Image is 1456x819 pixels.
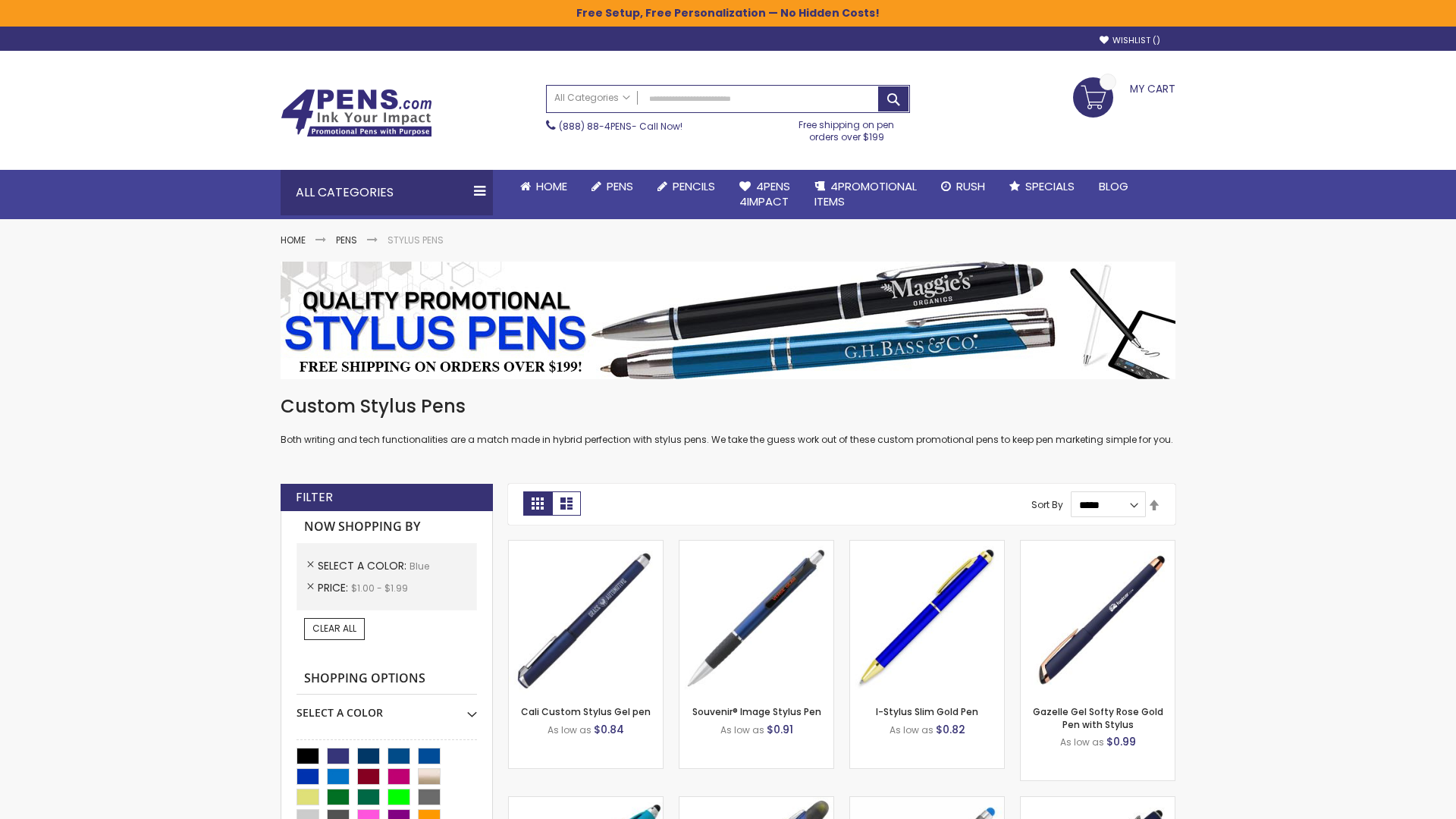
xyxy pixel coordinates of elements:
[876,705,978,718] a: I-Stylus Slim Gold Pen
[679,541,833,695] img: Souvenir® Image Stylus Pen-Blue
[281,170,493,215] div: All Categories
[607,178,633,194] span: Pens
[559,120,682,133] span: - Call Now!
[850,541,1004,695] img: I-Stylus Slim Gold-Blue
[1100,35,1160,46] a: Wishlist
[548,723,591,736] span: As low as
[536,178,567,194] span: Home
[554,92,630,104] span: All Categories
[679,796,833,809] a: Souvenir® Jalan Highlighter Stylus Pen Combo-Blue
[281,394,1175,447] div: Both writing and tech functionalities are a match made in hybrid perfection with stylus pens. We ...
[929,170,997,203] a: Rush
[890,723,934,736] span: As low as
[579,170,645,203] a: Pens
[850,540,1004,553] a: I-Stylus Slim Gold-Blue
[1025,178,1075,194] span: Specials
[692,705,821,718] a: Souvenir® Image Stylus Pen
[318,580,351,595] span: Price
[304,618,365,639] a: Clear All
[523,491,552,516] strong: Grid
[673,178,715,194] span: Pencils
[297,663,477,695] strong: Shopping Options
[409,560,429,573] span: Blue
[509,540,663,553] a: Cali Custom Stylus Gel pen-Blue
[508,170,579,203] a: Home
[727,170,802,219] a: 4Pens4impact
[351,582,408,595] span: $1.00 - $1.99
[509,796,663,809] a: Neon Stylus Highlighter-Pen Combo-Blue
[1021,540,1175,553] a: Gazelle Gel Softy Rose Gold Pen with Stylus-Blue
[767,722,793,737] span: $0.91
[739,178,790,209] span: 4Pens 4impact
[559,120,632,133] a: (888) 88-4PENS
[1106,734,1136,749] span: $0.99
[281,234,306,246] a: Home
[645,170,727,203] a: Pencils
[281,262,1175,379] img: Stylus Pens
[297,511,477,543] strong: Now Shopping by
[814,178,917,209] span: 4PROMOTIONAL ITEMS
[850,796,1004,809] a: Islander Softy Gel with Stylus - ColorJet Imprint-Blue
[297,695,477,720] div: Select A Color
[1060,736,1104,748] span: As low as
[1021,796,1175,809] a: Custom Soft Touch® Metal Pens with Stylus-Blue
[720,723,764,736] span: As low as
[296,489,333,506] strong: Filter
[312,622,356,635] span: Clear All
[936,722,965,737] span: $0.82
[388,234,444,246] strong: Stylus Pens
[802,170,929,219] a: 4PROMOTIONALITEMS
[509,541,663,695] img: Cali Custom Stylus Gel pen-Blue
[318,558,409,573] span: Select A Color
[679,540,833,553] a: Souvenir® Image Stylus Pen-Blue
[521,705,651,718] a: Cali Custom Stylus Gel pen
[594,722,624,737] span: $0.84
[281,89,432,137] img: 4Pens Custom Pens and Promotional Products
[336,234,357,246] a: Pens
[1099,178,1128,194] span: Blog
[547,86,638,111] a: All Categories
[1031,498,1063,511] label: Sort By
[1021,541,1175,695] img: Gazelle Gel Softy Rose Gold Pen with Stylus-Blue
[956,178,985,194] span: Rush
[281,394,1175,419] h1: Custom Stylus Pens
[783,113,911,143] div: Free shipping on pen orders over $199
[1087,170,1141,203] a: Blog
[997,170,1087,203] a: Specials
[1033,705,1163,730] a: Gazelle Gel Softy Rose Gold Pen with Stylus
